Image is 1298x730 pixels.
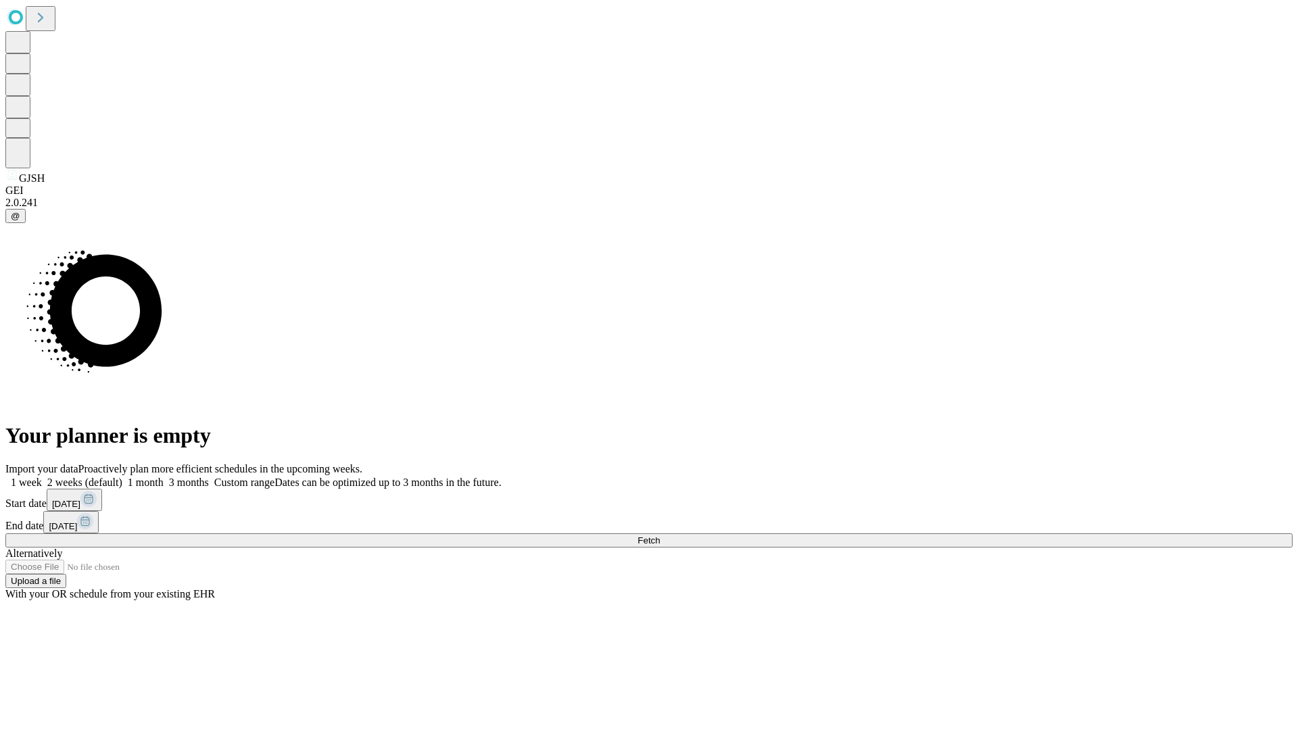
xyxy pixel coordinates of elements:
span: GJSH [19,172,45,184]
button: Upload a file [5,574,66,588]
button: @ [5,209,26,223]
span: 3 months [169,477,209,488]
div: Start date [5,489,1293,511]
span: With your OR schedule from your existing EHR [5,588,215,600]
div: 2.0.241 [5,197,1293,209]
span: 1 week [11,477,42,488]
button: [DATE] [43,511,99,533]
span: [DATE] [49,521,77,531]
span: Custom range [214,477,274,488]
span: Alternatively [5,547,62,559]
span: Fetch [638,535,660,545]
span: 1 month [128,477,164,488]
span: @ [11,211,20,221]
span: Import your data [5,463,78,474]
span: Proactively plan more efficient schedules in the upcoming weeks. [78,463,362,474]
button: Fetch [5,533,1293,547]
span: Dates can be optimized up to 3 months in the future. [274,477,501,488]
button: [DATE] [47,489,102,511]
h1: Your planner is empty [5,423,1293,448]
span: 2 weeks (default) [47,477,122,488]
div: GEI [5,185,1293,197]
span: [DATE] [52,499,80,509]
div: End date [5,511,1293,533]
